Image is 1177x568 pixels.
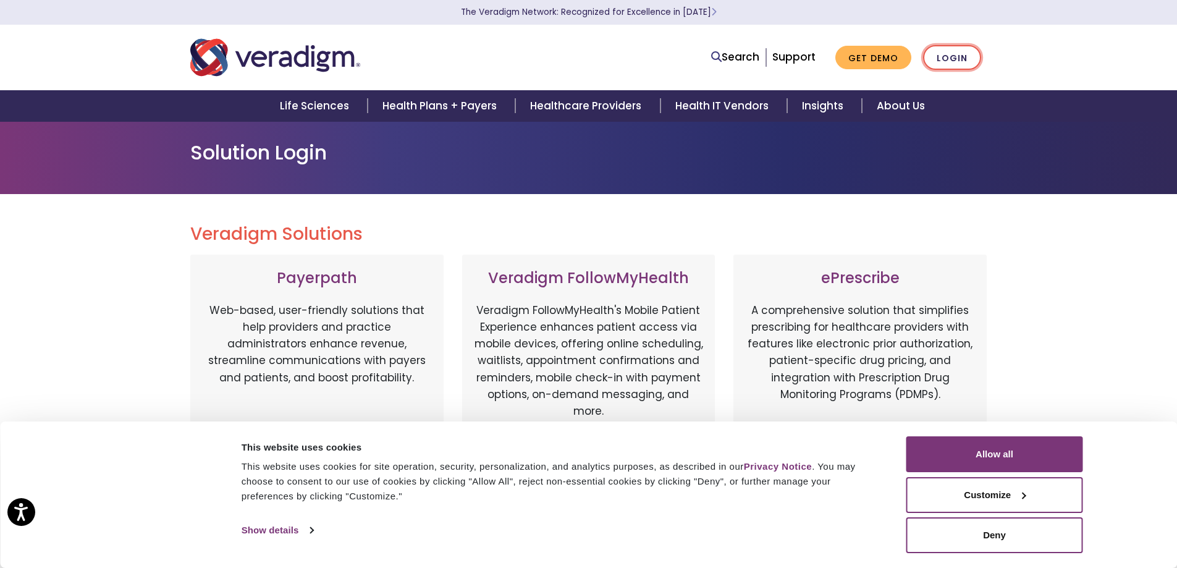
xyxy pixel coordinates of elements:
h1: Solution Login [190,141,987,164]
p: A comprehensive solution that simplifies prescribing for healthcare providers with features like ... [746,302,974,432]
iframe: Drift Chat Widget [940,479,1162,553]
a: Healthcare Providers [515,90,660,122]
p: Web-based, user-friendly solutions that help providers and practice administrators enhance revenu... [203,302,431,432]
a: Show details [242,521,313,540]
a: Health Plans + Payers [368,90,515,122]
h3: Veradigm FollowMyHealth [475,269,703,287]
button: Deny [906,517,1083,553]
h3: Payerpath [203,269,431,287]
a: Search [711,49,759,66]
img: Veradigm logo [190,37,360,78]
button: Customize [906,477,1083,513]
a: Health IT Vendors [660,90,787,122]
a: Support [772,49,816,64]
button: Allow all [906,436,1083,472]
h3: ePrescribe [746,269,974,287]
a: The Veradigm Network: Recognized for Excellence in [DATE]Learn More [461,6,717,18]
a: Privacy Notice [744,461,812,472]
a: About Us [862,90,940,122]
a: Life Sciences [265,90,368,122]
a: Insights [787,90,862,122]
p: Veradigm FollowMyHealth's Mobile Patient Experience enhances patient access via mobile devices, o... [475,302,703,420]
a: Login [923,45,981,70]
div: This website uses cookies [242,440,879,455]
h2: Veradigm Solutions [190,224,987,245]
a: Get Demo [835,46,911,70]
span: Learn More [711,6,717,18]
div: This website uses cookies for site operation, security, personalization, and analytics purposes, ... [242,459,879,504]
